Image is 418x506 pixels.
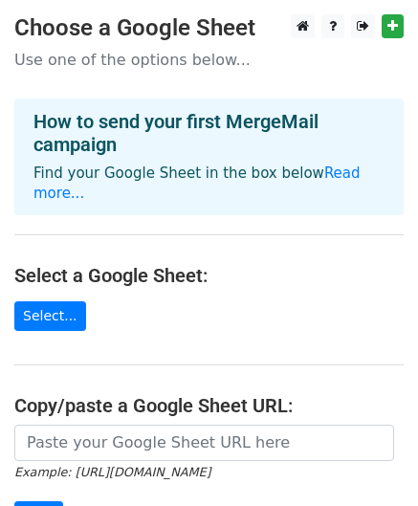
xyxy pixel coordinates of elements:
[33,110,385,156] h4: How to send your first MergeMail campaign
[14,14,404,42] h3: Choose a Google Sheet
[14,425,394,461] input: Paste your Google Sheet URL here
[14,465,210,479] small: Example: [URL][DOMAIN_NAME]
[33,165,361,202] a: Read more...
[33,164,385,204] p: Find your Google Sheet in the box below
[14,264,404,287] h4: Select a Google Sheet:
[14,50,404,70] p: Use one of the options below...
[14,394,404,417] h4: Copy/paste a Google Sheet URL:
[14,301,86,331] a: Select...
